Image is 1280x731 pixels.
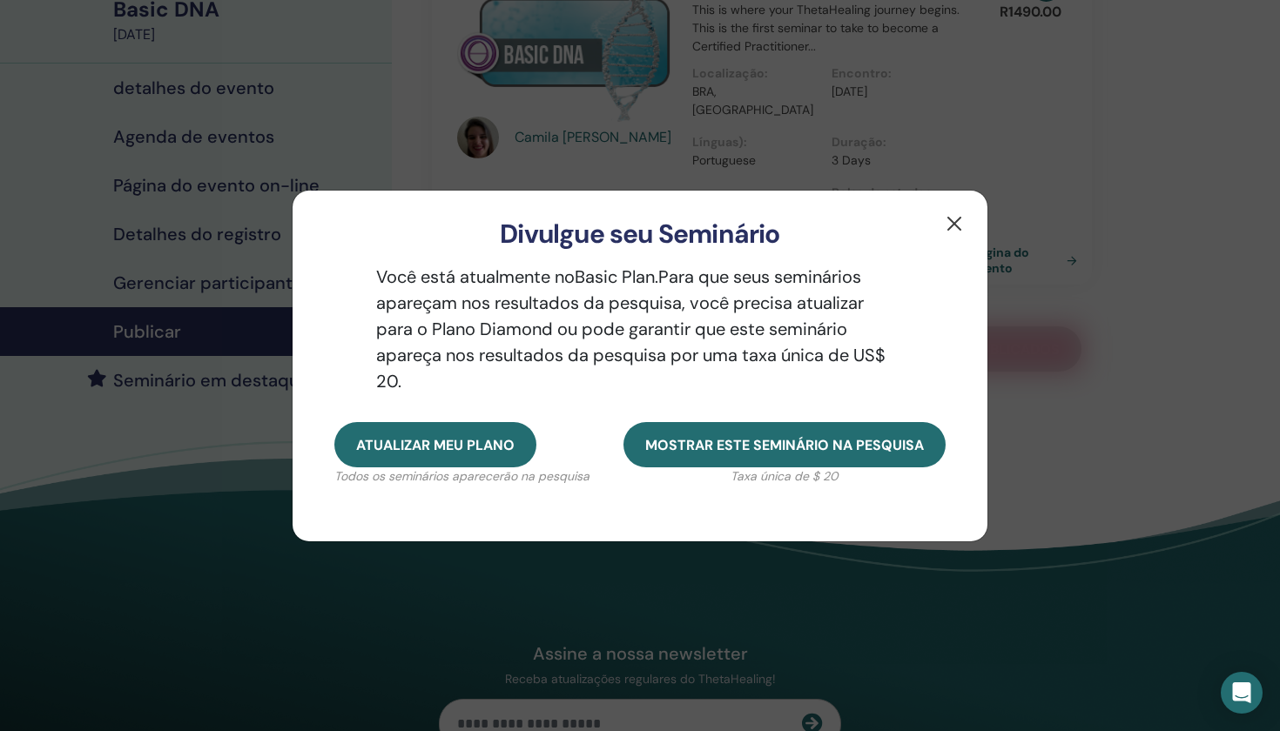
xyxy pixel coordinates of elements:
[623,422,946,467] button: Mostrar este seminário na pesquisa
[334,264,946,394] p: Você está atualmente no Basic Plan. Para que seus seminários apareçam nos resultados da pesquisa,...
[320,218,960,250] h3: Divulgue seu Seminário
[334,422,536,467] button: Atualizar meu plano
[645,436,924,454] span: Mostrar este seminário na pesquisa
[1221,672,1263,714] div: Open Intercom Messenger
[356,436,515,454] span: Atualizar meu plano
[334,467,589,486] p: Todos os seminários aparecerão na pesquisa
[623,467,946,486] p: Taxa única de $ 20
